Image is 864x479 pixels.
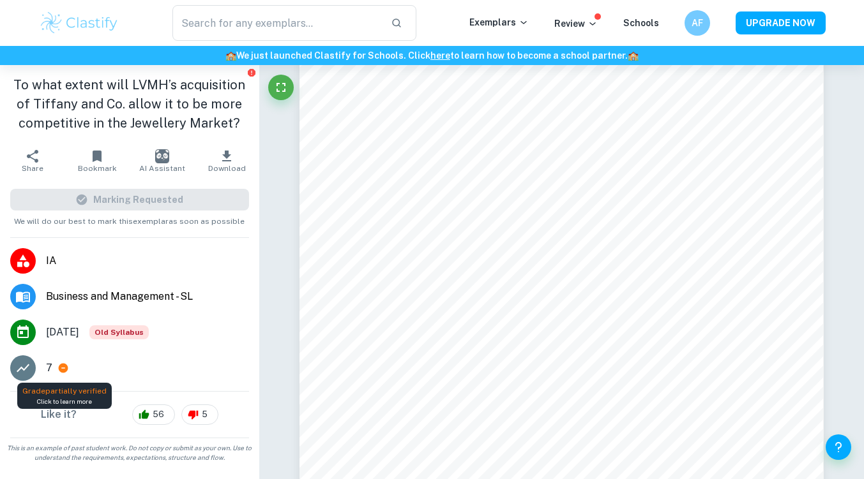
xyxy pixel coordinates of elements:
h6: AF [690,16,704,30]
p: Exemplars [469,15,529,29]
span: Click to learn more [37,397,92,406]
span: IA [46,253,249,269]
a: here [430,50,450,61]
button: UPGRADE NOW [736,11,826,34]
span: Download [208,164,246,173]
h6: We just launched Clastify for Schools. Click to learn how to become a school partner. [3,48,861,63]
span: AI Assistant [139,164,185,173]
button: Download [194,143,259,179]
button: AF [685,10,710,36]
button: Help and Feedback [826,434,851,460]
span: 5 [195,408,215,421]
button: Bookmark [64,143,129,179]
h1: To what extent will LVMH’s acquisition of Tiffany and Co. allow it to be more competitive in the ... [10,75,249,133]
p: 7 [46,360,52,376]
button: Report issue [247,68,257,77]
img: AI Assistant [155,149,169,163]
span: 🏫 [225,50,236,61]
div: 56 [132,404,175,425]
span: Share [22,164,43,173]
button: AI Assistant [130,143,194,179]
span: This is an example of past student work. Do not copy or submit as your own. Use to understand the... [5,443,254,462]
span: Old Syllabus [89,325,149,339]
input: Search for any exemplars... [172,5,381,41]
button: Fullscreen [268,75,294,100]
p: Review [554,17,598,31]
span: [DATE] [46,325,79,340]
span: 🏫 [628,50,639,61]
a: Schools [623,18,659,28]
span: Grade partially verified [22,387,107,395]
img: Clastify logo [39,10,120,36]
h6: Like it? [41,407,77,422]
div: Starting from the May 2024 session, the Business IA requirements have changed. It's OK to refer t... [89,325,149,339]
span: Business and Management - SL [46,289,249,304]
span: 56 [146,408,171,421]
span: We will do our best to mark this exemplar as soon as possible [14,210,245,227]
div: 5 [181,404,218,425]
span: Bookmark [78,164,117,173]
